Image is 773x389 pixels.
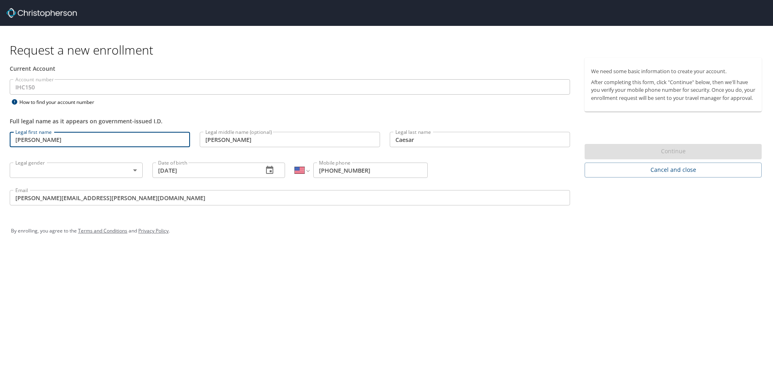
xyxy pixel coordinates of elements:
[10,64,570,73] div: Current Account
[78,227,127,234] a: Terms and Conditions
[313,163,428,178] input: Enter phone number
[10,97,111,107] div: How to find your account number
[10,117,570,125] div: Full legal name as it appears on government-issued I.D.
[11,221,762,241] div: By enrolling, you agree to the and .
[591,165,755,175] span: Cancel and close
[10,42,768,58] h1: Request a new enrollment
[6,8,77,18] img: cbt logo
[152,163,257,178] input: MM/DD/YYYY
[591,78,755,102] p: After completing this form, click "Continue" below, then we'll have you verify your mobile phone ...
[591,68,755,75] p: We need some basic information to create your account.
[138,227,169,234] a: Privacy Policy
[585,163,762,178] button: Cancel and close
[10,163,143,178] div: ​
